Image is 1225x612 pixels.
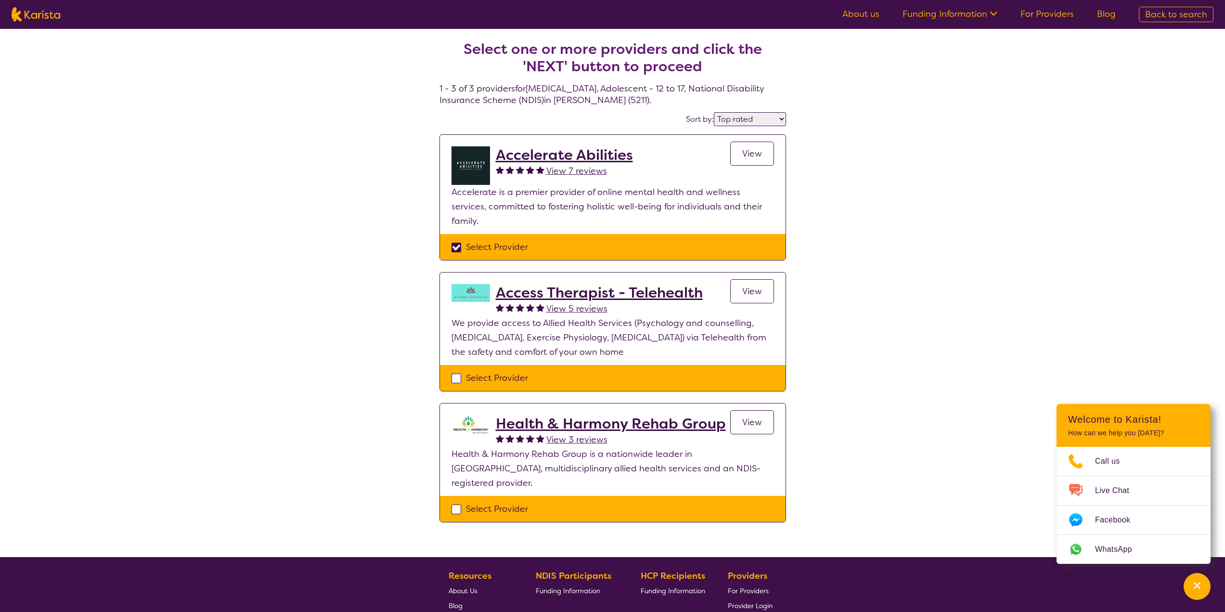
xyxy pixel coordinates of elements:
a: Funding Information [536,583,619,598]
a: Accelerate Abilities [496,146,633,164]
span: View 5 reviews [546,303,607,314]
div: Channel Menu [1057,404,1211,564]
span: Facebook [1095,513,1142,527]
a: View 5 reviews [546,301,607,316]
a: View [730,410,774,434]
a: View [730,142,774,166]
b: NDIS Participants [536,570,611,582]
img: fullstar [536,166,544,174]
b: HCP Recipients [641,570,705,582]
h2: Welcome to Karista! [1068,414,1199,425]
span: Provider Login [728,601,773,610]
img: fullstar [506,434,514,443]
h4: 1 - 3 of 3 providers for [MEDICAL_DATA] , Adolescent - 12 to 17 , National Disability Insurance S... [439,17,786,106]
p: How can we help you [DATE]? [1068,429,1199,437]
img: fullstar [496,166,504,174]
span: For Providers [728,586,769,595]
p: Health & Harmony Rehab Group is a nationwide leader in [GEOGRAPHIC_DATA], multidisciplinary allie... [451,447,774,490]
label: Sort by: [686,114,714,124]
a: For Providers [728,583,773,598]
p: Accelerate is a premier provider of online mental health and wellness services, committed to fost... [451,185,774,228]
a: View 7 reviews [546,164,607,178]
img: fullstar [496,303,504,312]
a: Funding Information [903,8,997,20]
p: We provide access to Allied Health Services (Psychology and counselling, [MEDICAL_DATA], Exercise... [451,316,774,359]
span: Call us [1095,454,1132,469]
span: View 7 reviews [546,165,607,177]
a: Blog [1097,8,1116,20]
ul: Choose channel [1057,447,1211,564]
a: Health & Harmony Rehab Group [496,415,726,432]
span: Back to search [1145,9,1207,20]
h2: Select one or more providers and click the 'NEXT' button to proceed [451,40,774,75]
img: fullstar [516,434,524,443]
img: fullstar [516,303,524,312]
span: View [742,148,762,159]
img: Karista logo [12,7,60,22]
img: fullstar [496,434,504,443]
img: jghcaj7vt73gx4b4ckgd.png [451,146,490,185]
span: About Us [449,586,477,595]
img: fullstar [526,434,534,443]
img: ztak9tblhgtrn1fit8ap.png [451,415,490,434]
b: Providers [728,570,767,582]
a: About Us [449,583,513,598]
span: Live Chat [1095,483,1141,498]
a: Web link opens in a new tab. [1057,535,1211,564]
a: Funding Information [641,583,705,598]
img: fullstar [526,303,534,312]
span: Funding Information [536,586,600,595]
span: View [742,417,762,428]
a: For Providers [1020,8,1074,20]
img: fullstar [536,303,544,312]
span: Funding Information [641,586,705,595]
span: WhatsApp [1095,542,1144,557]
a: View [730,279,774,303]
span: View [742,286,762,297]
img: fullstar [536,434,544,443]
span: View 3 reviews [546,434,607,445]
a: Back to search [1139,7,1213,22]
a: Access Therapist - Telehealth [496,284,703,301]
b: Resources [449,570,491,582]
a: About us [842,8,879,20]
img: fullstar [506,166,514,174]
a: View 3 reviews [546,432,607,447]
img: fullstar [516,166,524,174]
img: hzy3j6chfzohyvwdpojv.png [451,284,490,302]
span: Blog [449,601,463,610]
img: fullstar [506,303,514,312]
button: Channel Menu [1184,573,1211,600]
img: fullstar [526,166,534,174]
